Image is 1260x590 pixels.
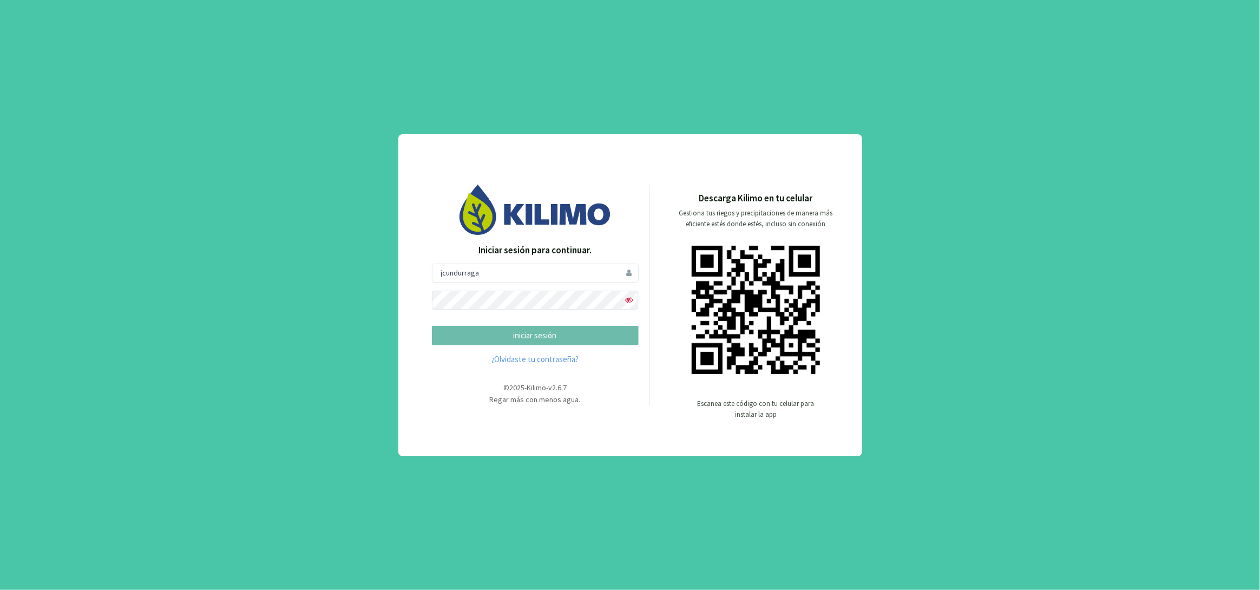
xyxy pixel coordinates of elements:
span: 2025 [509,383,524,392]
img: qr code [692,246,820,374]
p: Descarga Kilimo en tu celular [699,192,813,206]
p: Iniciar sesión para continuar. [432,244,639,258]
p: Escanea este código con tu celular para instalar la app [697,398,816,420]
input: Usuario [432,264,639,283]
span: Kilimo [527,383,546,392]
span: © [503,383,509,392]
img: Image [460,185,611,235]
a: ¿Olvidaste tu contraseña? [432,353,639,366]
span: - [524,383,527,392]
p: Gestiona tus riegos y precipitaciones de manera más eficiente estés donde estés, incluso sin cone... [673,208,839,230]
span: v2.6.7 [548,383,567,392]
button: iniciar sesión [432,326,639,346]
span: - [546,383,548,392]
span: Regar más con menos agua. [490,395,581,404]
p: iniciar sesión [441,330,629,342]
